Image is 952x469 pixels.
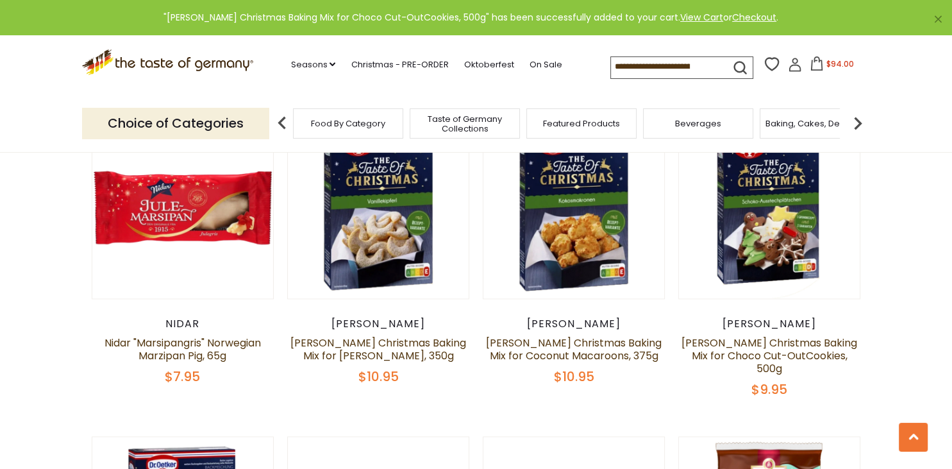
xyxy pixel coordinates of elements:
[463,58,514,72] a: Oktoberfest
[10,10,931,25] div: "[PERSON_NAME] Christmas Baking Mix for Choco Cut-OutCookies, 500g" has been successfully added t...
[351,58,448,72] a: Christmas - PRE-ORDER
[358,368,398,386] span: $10.95
[165,368,200,386] span: $7.95
[679,117,860,298] img: Dr. Oetker Christmas Baking Mix for Choco Cut-OutCookies, 500g
[104,336,261,363] a: Nidar "Marsipangris" Norwegian Marzipan Pig, 65g
[675,119,721,128] a: Beverages
[92,318,274,330] div: Nidar
[290,336,466,363] a: [PERSON_NAME] Christmas Baking Mix for [PERSON_NAME], 350g
[805,56,859,76] button: $94.00
[543,119,620,128] a: Featured Products
[826,58,854,69] span: $94.00
[529,58,562,72] a: On Sale
[82,108,269,139] p: Choice of Categories
[732,11,776,24] a: Checkout
[751,380,787,398] span: $9.95
[287,318,470,330] div: [PERSON_NAME]
[486,336,662,363] a: [PERSON_NAME] Christmas Baking Mix for Coconut Macaroons, 375g
[934,15,942,23] a: ×
[483,318,665,330] div: [PERSON_NAME]
[678,318,861,330] div: [PERSON_NAME]
[681,336,857,376] a: [PERSON_NAME] Christmas Baking Mix for Choco Cut-OutCookies, 500g
[288,117,469,298] img: Dr. Oetker Christmas Baking Mix for Vanilla Kipferl, 350g
[845,110,871,136] img: next arrow
[765,119,865,128] a: Baking, Cakes, Desserts
[483,117,665,298] img: Dr. Oetker Christmas Baking Mix for Coconut Macaroons, 375g
[554,368,594,386] span: $10.95
[413,114,516,133] a: Taste of Germany Collections
[92,117,274,298] img: Nidar "Marsipangris" Norwegian Marzipan Pig, 65g
[290,58,335,72] a: Seasons
[311,119,385,128] a: Food By Category
[269,110,295,136] img: previous arrow
[680,11,723,24] a: View Cart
